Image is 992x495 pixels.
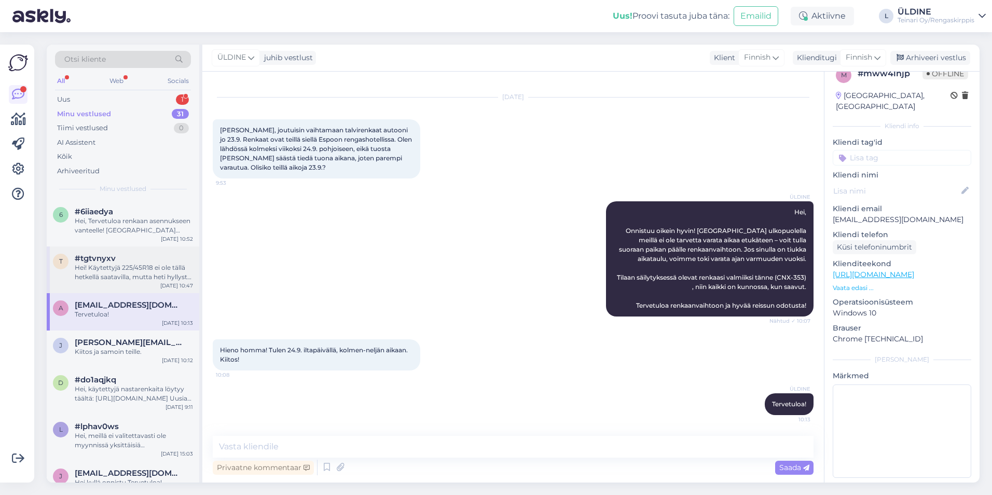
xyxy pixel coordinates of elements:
span: j [59,472,62,480]
div: [DATE] 15:03 [161,450,193,458]
div: Hei, käytettyjä nastarenkaita löytyy täältä: [URL][DOMAIN_NAME] Uusia nastarenkaita löytyy täältä... [75,384,193,403]
span: Saada [779,463,809,472]
div: [DATE] 9:11 [166,403,193,411]
div: Arhiveeri vestlus [890,51,970,65]
span: ÜLDINE [771,385,810,393]
span: #tgtvnyxv [75,254,116,263]
span: Finnish [744,52,770,63]
p: Chrome [TECHNICAL_ID] [833,334,971,345]
a: [URL][DOMAIN_NAME] [833,270,914,279]
div: 1 [176,94,189,105]
div: L [879,9,893,23]
div: [DATE] 10:52 [161,235,193,243]
div: Hei kyllä onnistu.Tervetuloa! [75,478,193,487]
span: #6iiaedya [75,207,113,216]
p: Kliendi email [833,203,971,214]
p: Kliendi tag'id [833,137,971,148]
div: Tiimi vestlused [57,123,108,133]
p: Vaata edasi ... [833,283,971,293]
span: Offline [922,68,968,79]
div: [DATE] 10:12 [162,356,193,364]
div: [GEOGRAPHIC_DATA], [GEOGRAPHIC_DATA] [836,90,950,112]
b: Uus! [613,11,632,21]
span: ÜLDINE [771,193,810,201]
div: juhib vestlust [260,52,313,63]
div: Klienditugi [793,52,837,63]
span: 6 [59,211,63,218]
div: [DATE] 10:13 [162,319,193,327]
span: Hieno homma! Tulen 24.9. iltapäivällä, kolmen-neljän aikaan. Kiitos! [220,346,409,363]
span: j [59,341,62,349]
span: 10:13 [771,416,810,423]
div: Kiitos ja samoin teille. [75,347,193,356]
span: d [58,379,63,387]
span: 9:53 [216,179,255,187]
span: Minu vestlused [100,184,146,194]
div: Web [107,74,126,88]
div: [DATE] [213,92,814,102]
div: Hei, meillä ei valitettavasti ole myynnissä yksittäisiä alumiinivanteita. [75,431,193,450]
span: 10:08 [216,371,255,379]
span: l [59,425,63,433]
div: Privaatne kommentaar [213,461,314,475]
span: jani.ekonen.ebk@gmail.com [75,469,183,478]
p: Kliendi telefon [833,229,971,240]
div: 31 [172,109,189,119]
span: #lphav0ws [75,422,119,431]
div: ÜLDINE [898,8,974,16]
img: Askly Logo [8,53,28,73]
span: [PERSON_NAME], joutuisin vaihtamaan talvirenkaat autooni jo 23.9. Renkaat ovat teillä siellä Espo... [220,126,414,171]
p: Märkmed [833,370,971,381]
div: Aktiivne [791,7,854,25]
span: a [59,304,63,312]
p: Klienditeekond [833,258,971,269]
div: Kliendi info [833,121,971,131]
div: Minu vestlused [57,109,111,119]
button: Emailid [734,6,778,26]
p: [EMAIL_ADDRESS][DOMAIN_NAME] [833,214,971,225]
div: Arhiveeritud [57,166,100,176]
span: #do1aqjkq [75,375,116,384]
div: Hei, Tervetuloa renkaan asennukseen vanteelle! [GEOGRAPHIC_DATA] ulkopuolella ei tarvitse varata ... [75,216,193,235]
span: t [59,257,63,265]
p: Windows 10 [833,308,971,319]
span: auli.hietamies@gmail.com [75,300,183,310]
span: Otsi kliente [64,54,106,65]
span: Nähtud ✓ 10:07 [769,317,810,325]
span: ÜLDINE [217,52,246,63]
div: Socials [166,74,191,88]
span: Hei, Onnistuu oikein hyvin! [GEOGRAPHIC_DATA] ulkopuolella meillä ei ole tarvetta varata aikaa et... [617,208,809,309]
input: Lisa nimi [833,185,959,197]
div: # mww4lnjp [858,67,922,80]
a: ÜLDINETeinari Oy/Rengaskirppis [898,8,986,24]
div: Teinari Oy/Rengaskirppis [898,16,974,24]
div: Proovi tasuta juba täna: [613,10,729,22]
span: Tervetuloa! [772,400,806,408]
div: Uus [57,94,70,105]
div: Klient [710,52,735,63]
div: Hei! Käytettyjä 225/45R18 ei ole tällä hetkellä saatavilla, mutta heti hyllystä löytyy uusia: – W... [75,263,193,282]
p: Brauser [833,323,971,334]
div: Kõik [57,152,72,162]
input: Lisa tag [833,150,971,166]
span: Finnish [846,52,872,63]
div: [DATE] 10:47 [160,282,193,290]
div: All [55,74,67,88]
div: Tervetuloa! [75,310,193,319]
div: 0 [174,123,189,133]
div: Küsi telefoninumbrit [833,240,916,254]
p: Operatsioonisüsteem [833,297,971,308]
div: [PERSON_NAME] [833,355,971,364]
p: Kliendi nimi [833,170,971,181]
span: juha.karihtala@gmail.com [75,338,183,347]
div: AI Assistent [57,137,95,148]
span: m [841,71,847,79]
